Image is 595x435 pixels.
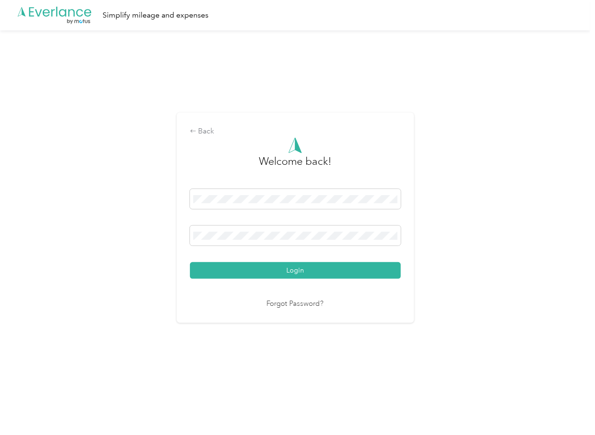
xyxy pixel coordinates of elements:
div: Back [190,126,401,137]
div: Simplify mileage and expenses [103,9,208,21]
iframe: Everlance-gr Chat Button Frame [542,382,595,435]
button: Login [190,262,401,279]
h3: greeting [259,153,331,179]
a: Forgot Password? [267,299,324,310]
